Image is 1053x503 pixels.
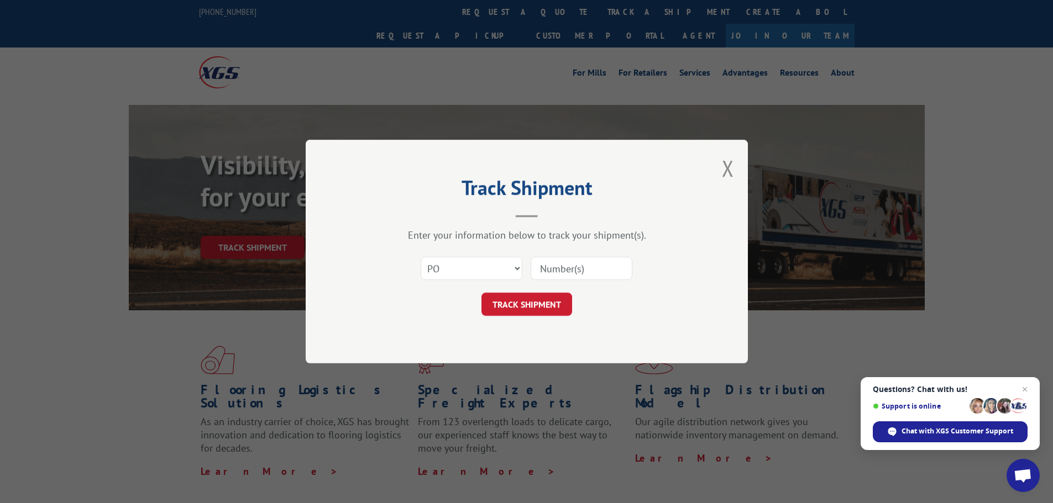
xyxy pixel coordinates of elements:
span: Chat with XGS Customer Support [902,426,1013,436]
div: Chat with XGS Customer Support [873,421,1028,442]
button: TRACK SHIPMENT [481,293,572,316]
div: Enter your information below to track your shipment(s). [361,229,693,241]
input: Number(s) [531,257,632,280]
span: Close chat [1018,383,1031,396]
span: Support is online [873,402,966,410]
button: Close modal [722,153,734,183]
div: Open chat [1007,459,1040,492]
span: Questions? Chat with us! [873,385,1028,394]
h2: Track Shipment [361,180,693,201]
